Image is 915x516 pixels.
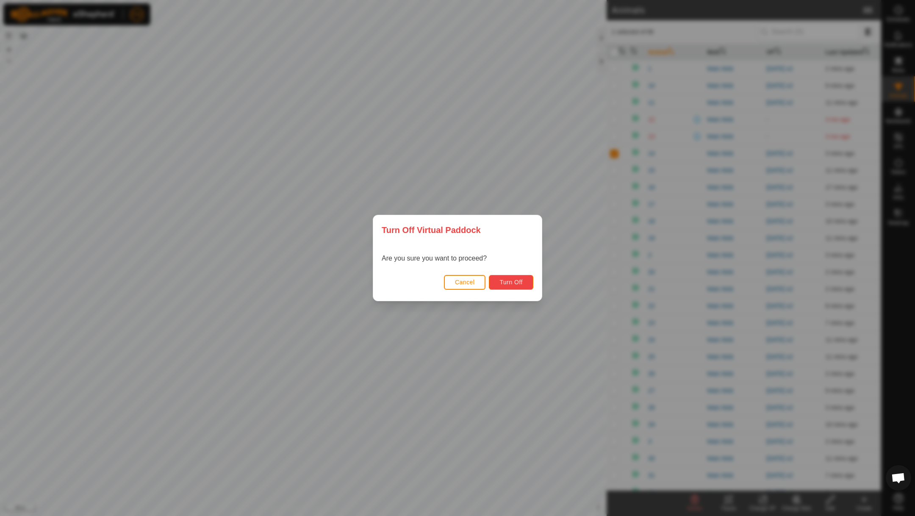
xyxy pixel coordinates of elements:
[499,279,523,286] span: Turn Off
[489,275,533,290] button: Turn Off
[886,465,911,491] div: Open chat
[444,275,486,290] button: Cancel
[382,253,487,264] p: Are you sure you want to proceed?
[382,224,481,236] span: Turn Off Virtual Paddock
[455,279,475,286] span: Cancel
